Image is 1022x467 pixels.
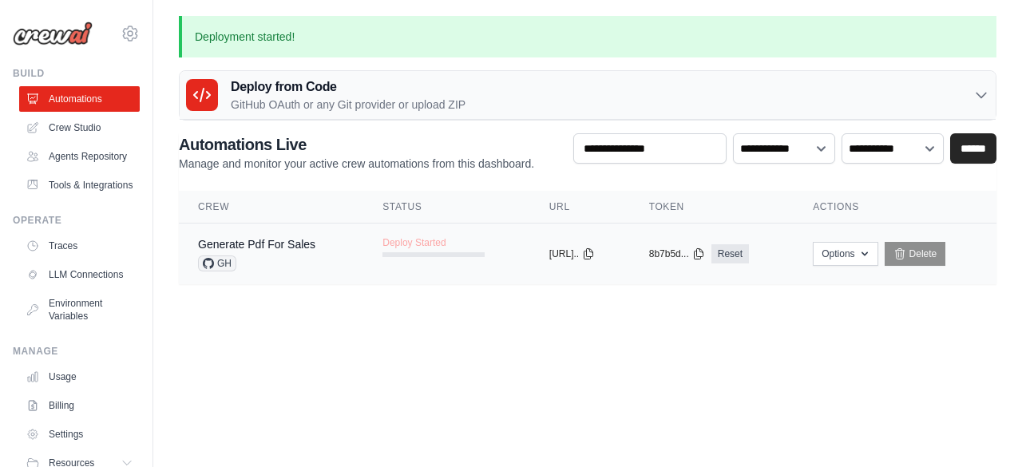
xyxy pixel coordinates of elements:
[885,242,946,266] a: Delete
[649,247,705,260] button: 8b7b5d...
[19,144,140,169] a: Agents Repository
[13,22,93,46] img: Logo
[19,233,140,259] a: Traces
[198,238,315,251] a: Generate Pdf For Sales
[179,156,534,172] p: Manage and monitor your active crew automations from this dashboard.
[231,97,465,113] p: GitHub OAuth or any Git provider or upload ZIP
[363,191,530,224] th: Status
[19,364,140,390] a: Usage
[530,191,630,224] th: URL
[813,242,877,266] button: Options
[794,191,996,224] th: Actions
[19,421,140,447] a: Settings
[711,244,749,263] a: Reset
[19,291,140,329] a: Environment Variables
[19,393,140,418] a: Billing
[198,255,236,271] span: GH
[13,67,140,80] div: Build
[19,262,140,287] a: LLM Connections
[19,172,140,198] a: Tools & Integrations
[179,191,363,224] th: Crew
[179,133,534,156] h2: Automations Live
[382,236,446,249] span: Deploy Started
[179,16,996,57] p: Deployment started!
[13,214,140,227] div: Operate
[630,191,794,224] th: Token
[19,115,140,140] a: Crew Studio
[13,345,140,358] div: Manage
[19,86,140,112] a: Automations
[231,77,465,97] h3: Deploy from Code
